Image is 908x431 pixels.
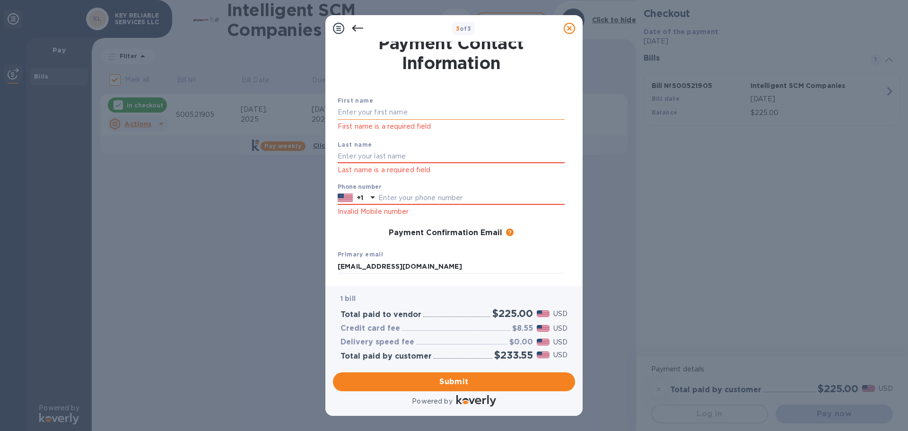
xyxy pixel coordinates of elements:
img: Logo [456,395,496,406]
h3: Payment Confirmation Email [389,229,502,237]
span: Submit [340,376,567,387]
p: Powered by [412,396,452,406]
h3: $8.55 [512,324,533,333]
img: USD [537,339,550,345]
img: USD [537,325,550,332]
h3: Total paid by customer [340,352,432,361]
b: Primary email [338,251,383,258]
p: First name is a required field [338,121,565,132]
label: Phone number [338,184,381,190]
span: 3 [456,25,460,32]
p: USD [553,309,567,319]
p: Invalid Mobile number [338,206,565,217]
input: Enter your phone number [378,191,565,205]
p: USD [553,350,567,360]
h3: Delivery speed fee [340,338,414,347]
img: USD [537,352,550,358]
h1: Payment Contact Information [338,33,565,73]
b: of 3 [456,25,471,32]
img: US [338,193,353,203]
h2: $233.55 [494,349,533,361]
p: Last name is a required field [338,165,565,176]
input: Enter your primary name [338,259,565,273]
h3: $0.00 [509,338,533,347]
b: 1 bill [340,295,356,302]
input: Enter your first name [338,106,565,120]
p: USD [553,337,567,347]
p: +1 [357,193,363,202]
img: USD [537,310,550,317]
h3: Credit card fee [340,324,400,333]
h2: $225.00 [492,308,533,319]
h3: Total paid to vendor [340,310,421,319]
input: Enter your last name [338,150,565,164]
button: Submit [333,372,575,391]
p: USD [553,324,567,334]
b: Last name [338,141,372,148]
b: First name [338,97,373,104]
